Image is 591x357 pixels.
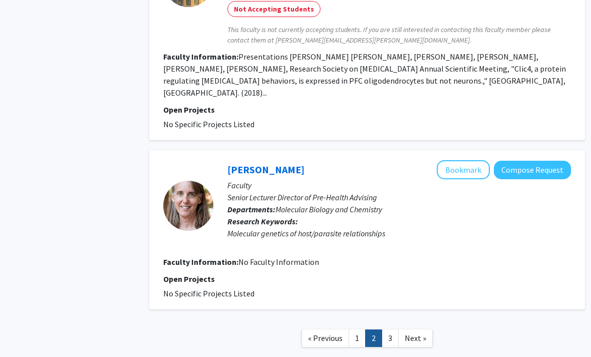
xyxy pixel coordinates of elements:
[227,163,305,176] a: [PERSON_NAME]
[227,25,571,46] span: This faculty is not currently accepting students. If you are still interested in contacting this ...
[398,329,433,347] a: Next
[163,273,571,285] p: Open Projects
[494,161,571,179] button: Compose Request to Gwynne Brown
[227,1,321,17] mat-chip: Not Accepting Students
[275,204,382,214] span: Molecular Biology and Chemistry
[227,227,571,239] div: Molecular genetics of host/parasite relationships
[163,288,254,298] span: No Specific Projects Listed
[163,119,254,129] span: No Specific Projects Listed
[227,191,571,203] p: Senior Lecturer Director of Pre-Health Advising
[437,160,490,179] button: Add Gwynne Brown to Bookmarks
[163,52,238,62] b: Faculty Information:
[163,257,238,267] b: Faculty Information:
[308,333,343,343] span: « Previous
[8,312,43,349] iframe: Chat
[382,329,399,347] a: 3
[302,329,349,347] a: Previous
[365,329,382,347] a: 2
[163,52,566,98] fg-read-more: Presentations [PERSON_NAME] [PERSON_NAME], [PERSON_NAME], [PERSON_NAME], [PERSON_NAME], [PERSON_N...
[238,257,319,267] span: No Faculty Information
[405,333,426,343] span: Next »
[227,179,571,191] p: Faculty
[163,104,571,116] p: Open Projects
[227,216,298,226] b: Research Keywords:
[349,329,366,347] a: 1
[227,204,275,214] b: Departments:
